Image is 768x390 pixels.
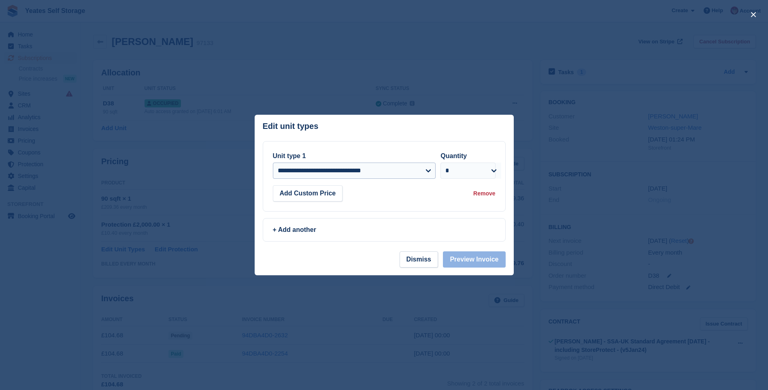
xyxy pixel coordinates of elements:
[273,152,306,159] label: Unit type 1
[273,225,496,235] div: + Add another
[273,185,343,201] button: Add Custom Price
[400,251,438,268] button: Dismiss
[440,152,467,159] label: Quantity
[747,8,760,21] button: close
[263,122,319,131] p: Edit unit types
[473,189,495,198] div: Remove
[263,218,506,242] a: + Add another
[443,251,505,268] button: Preview Invoice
